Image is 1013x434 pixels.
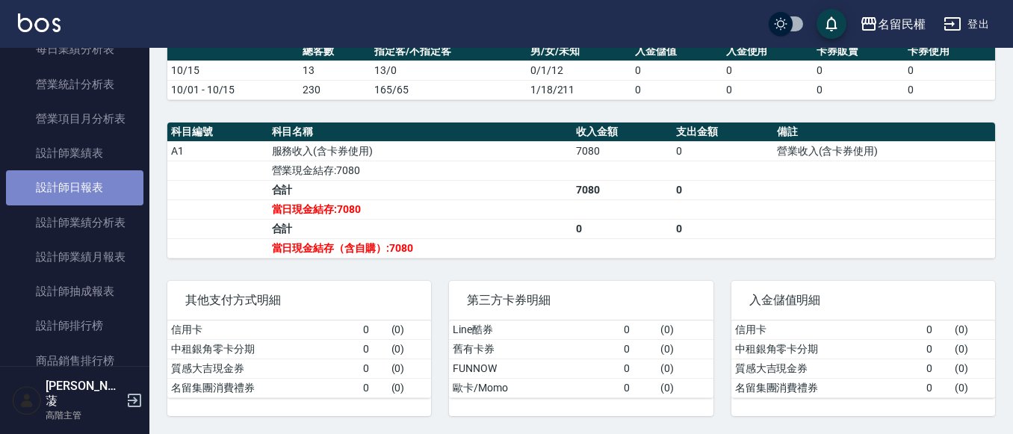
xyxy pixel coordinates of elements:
[923,339,951,359] td: 0
[359,378,388,397] td: 0
[268,238,572,258] td: 當日現金結存（含自購）:7080
[167,339,359,359] td: 中租銀角零卡分期
[731,320,923,340] td: 信用卡
[878,15,926,34] div: 名留民權
[167,123,268,142] th: 科目編號
[185,293,413,308] span: 其他支付方式明細
[388,359,432,378] td: ( 0 )
[167,141,268,161] td: A1
[904,80,995,99] td: 0
[46,379,122,409] h5: [PERSON_NAME]蓤
[572,219,673,238] td: 0
[620,339,657,359] td: 0
[299,42,371,61] th: 總客數
[6,205,143,240] a: 設計師業績分析表
[449,359,619,378] td: FUNNOW
[299,80,371,99] td: 230
[572,123,673,142] th: 收入金額
[813,80,904,99] td: 0
[657,359,713,378] td: ( 0 )
[527,80,631,99] td: 1/18/211
[722,42,814,61] th: 入金使用
[731,339,923,359] td: 中租銀角零卡分期
[268,141,572,161] td: 服務收入(含卡券使用)
[817,9,846,39] button: save
[657,339,713,359] td: ( 0 )
[359,320,388,340] td: 0
[854,9,932,40] button: 名留民權
[167,320,359,340] td: 信用卡
[620,320,657,340] td: 0
[951,359,995,378] td: ( 0 )
[6,240,143,274] a: 設計師業績月報表
[672,219,773,238] td: 0
[923,378,951,397] td: 0
[12,385,42,415] img: Person
[672,141,773,161] td: 0
[268,161,572,180] td: 營業現金結存:7080
[951,339,995,359] td: ( 0 )
[620,359,657,378] td: 0
[527,42,631,61] th: 男/女/未知
[268,219,572,238] td: 合計
[572,141,673,161] td: 7080
[527,61,631,80] td: 0/1/12
[6,67,143,102] a: 營業統計分析表
[6,309,143,343] a: 設計師排行榜
[359,339,388,359] td: 0
[773,123,995,142] th: 備註
[773,141,995,161] td: 營業收入(含卡券使用)
[371,61,526,80] td: 13/0
[467,293,695,308] span: 第三方卡券明細
[672,180,773,199] td: 0
[731,359,923,378] td: 質感大吉現金券
[731,320,995,398] table: a dense table
[46,409,122,422] p: 高階主管
[388,339,432,359] td: ( 0 )
[449,320,619,340] td: Line酷券
[268,180,572,199] td: 合計
[6,136,143,170] a: 設計師業績表
[6,32,143,66] a: 每日業績分析表
[6,274,143,309] a: 設計師抽成報表
[722,61,814,80] td: 0
[6,344,143,378] a: 商品銷售排行榜
[951,320,995,340] td: ( 0 )
[904,42,995,61] th: 卡券使用
[6,102,143,136] a: 營業項目月分析表
[722,80,814,99] td: 0
[268,123,572,142] th: 科目名稱
[923,320,951,340] td: 0
[631,80,722,99] td: 0
[731,378,923,397] td: 名留集團消費禮券
[631,61,722,80] td: 0
[167,359,359,378] td: 質感大吉現金券
[167,42,995,100] table: a dense table
[938,10,995,38] button: 登出
[813,42,904,61] th: 卡券販賣
[167,123,995,258] table: a dense table
[672,123,773,142] th: 支出金額
[951,378,995,397] td: ( 0 )
[6,170,143,205] a: 設計師日報表
[18,13,61,32] img: Logo
[299,61,371,80] td: 13
[371,42,526,61] th: 指定客/不指定客
[620,378,657,397] td: 0
[572,180,673,199] td: 7080
[449,320,713,398] table: a dense table
[388,320,432,340] td: ( 0 )
[449,339,619,359] td: 舊有卡券
[268,199,572,219] td: 當日現金結存:7080
[449,378,619,397] td: 歐卡/Momo
[167,378,359,397] td: 名留集團消費禮券
[749,293,977,308] span: 入金儲值明細
[371,80,526,99] td: 165/65
[813,61,904,80] td: 0
[167,80,299,99] td: 10/01 - 10/15
[657,378,713,397] td: ( 0 )
[359,359,388,378] td: 0
[923,359,951,378] td: 0
[657,320,713,340] td: ( 0 )
[167,320,431,398] table: a dense table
